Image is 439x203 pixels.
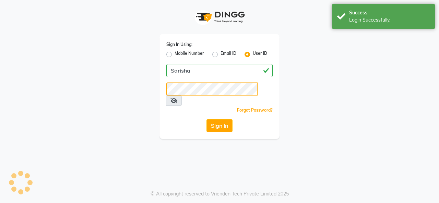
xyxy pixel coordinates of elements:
label: Mobile Number [175,50,204,59]
input: Username [166,64,273,77]
div: Success [349,9,430,16]
a: Forgot Password? [237,107,273,113]
div: Login Successfully. [349,16,430,24]
label: Email ID [221,50,236,59]
button: Sign In [206,119,233,132]
img: logo1.svg [192,7,247,27]
label: User ID [253,50,267,59]
input: Username [166,83,258,96]
label: Sign In Using: [166,41,192,48]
